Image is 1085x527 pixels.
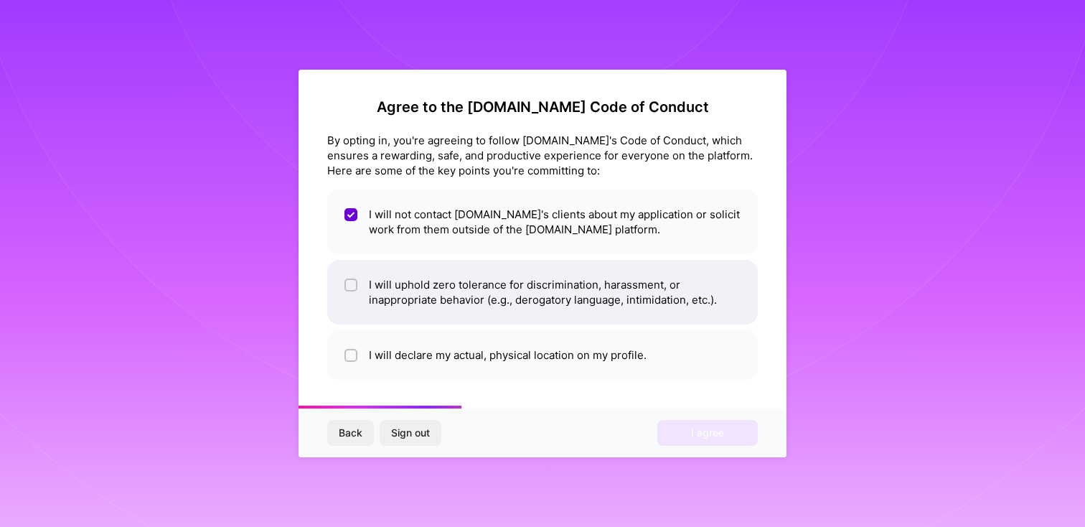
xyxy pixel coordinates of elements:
[327,190,758,254] li: I will not contact [DOMAIN_NAME]'s clients about my application or solicit work from them outside...
[327,420,374,446] button: Back
[339,426,362,440] span: Back
[380,420,441,446] button: Sign out
[391,426,430,440] span: Sign out
[327,98,758,116] h2: Agree to the [DOMAIN_NAME] Code of Conduct
[327,260,758,325] li: I will uphold zero tolerance for discrimination, harassment, or inappropriate behavior (e.g., der...
[327,133,758,178] div: By opting in, you're agreeing to follow [DOMAIN_NAME]'s Code of Conduct, which ensures a rewardin...
[327,330,758,380] li: I will declare my actual, physical location on my profile.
